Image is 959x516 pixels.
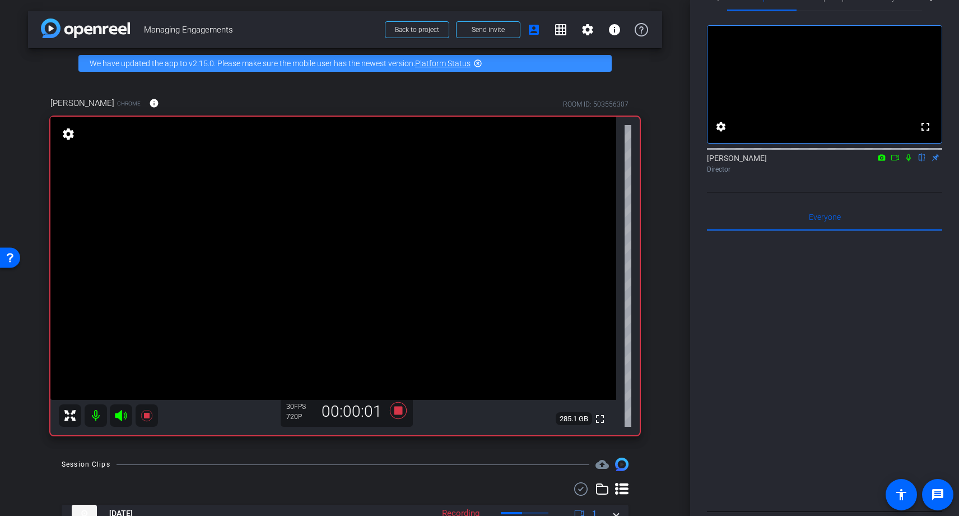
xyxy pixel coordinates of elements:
span: [PERSON_NAME] [50,97,114,109]
mat-icon: account_box [527,23,541,36]
button: Send invite [456,21,520,38]
div: ROOM ID: 503556307 [563,99,629,109]
span: 285.1 GB [556,412,592,426]
mat-icon: info [608,23,621,36]
mat-icon: message [931,488,944,501]
mat-icon: flip [915,152,929,162]
img: Session clips [615,458,629,471]
mat-icon: info [149,98,159,108]
mat-icon: cloud_upload [595,458,609,471]
button: Back to project [385,21,449,38]
a: Platform Status [415,59,471,68]
div: Session Clips [62,459,110,470]
mat-icon: grid_on [554,23,567,36]
mat-icon: highlight_off [473,59,482,68]
span: Managing Engagements [144,19,378,41]
mat-icon: settings [581,23,594,36]
div: Director [707,164,942,174]
span: Everyone [809,213,841,221]
div: [PERSON_NAME] [707,153,942,174]
img: app-logo [41,19,130,38]
span: Back to project [395,26,439,34]
mat-icon: fullscreen [593,412,607,426]
span: Send invite [472,25,505,34]
mat-icon: settings [60,127,76,141]
div: We have updated the app to v2.15.0. Please make sure the mobile user has the newest version. [78,55,612,72]
mat-icon: accessibility [895,488,908,501]
div: 720P [286,412,314,421]
mat-icon: fullscreen [919,120,932,133]
span: Destinations for your clips [595,458,609,471]
span: Chrome [117,99,141,108]
span: FPS [294,403,306,411]
mat-icon: settings [714,120,728,133]
div: 00:00:01 [314,402,389,421]
div: 30 [286,402,314,411]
